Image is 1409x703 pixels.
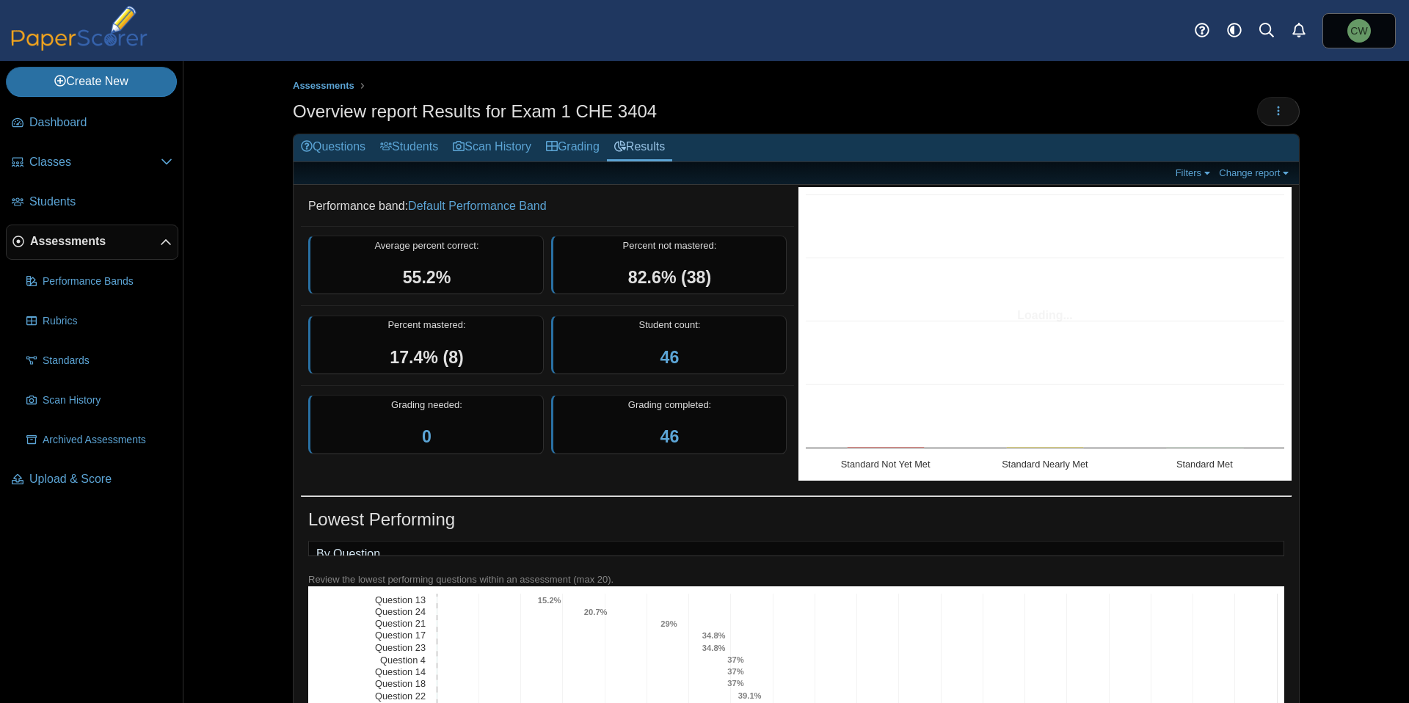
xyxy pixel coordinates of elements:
a: 0 [422,427,432,446]
text: Question 4 [380,654,426,665]
span: Performance Bands [43,274,172,289]
div: Student count: [551,316,787,375]
span: Students [29,194,172,210]
a: Questions [294,134,373,161]
div: Percent not mastered: [551,236,787,295]
span: 82.6% (38) [628,268,711,287]
span: Scan History [43,393,172,408]
span: 55.2% [403,268,451,287]
h1: Lowest Performing [308,507,455,532]
text: Standard Nearly Met [1002,459,1088,470]
text: Question 14 [375,666,426,677]
a: Grading [539,134,607,161]
a: By Question [309,542,387,567]
a: Scan History [445,134,539,161]
span: Archived Assessments [43,433,172,448]
div: Grading needed: [308,395,544,454]
a: Upload & Score [6,462,178,498]
a: 46 [660,348,680,367]
a: Assessments [6,225,178,260]
span: Upload & Score [29,471,172,487]
a: Filters [1172,167,1217,179]
a: Results [607,134,672,161]
div: Chart. Highcharts interactive chart. [798,187,1292,481]
div: Grading completed: [551,395,787,454]
span: Assessments [30,233,160,249]
a: Change report [1215,167,1295,179]
a: Students [6,185,178,220]
div: Review the lowest performing questions within an assessment (max 20). [308,573,1284,586]
svg: Interactive chart [798,187,1292,481]
a: Students [373,134,445,161]
a: Standards [21,343,178,379]
a: Assessments [289,77,358,95]
text: Question 22 [375,690,426,701]
a: Scan History [21,383,178,418]
img: PaperScorer [6,6,153,51]
a: Dashboard [6,106,178,141]
span: 17.4% (8) [390,348,464,367]
a: Rubrics [21,304,178,339]
a: 46 [660,427,680,446]
text: Standard Met [1176,459,1233,470]
a: Archived Assessments [21,423,178,458]
text: Question 24 [375,606,426,617]
text: Question 13 [375,594,426,605]
a: Create New [6,67,177,96]
a: Alerts [1283,15,1315,47]
span: Loading... [1017,309,1073,321]
text: Question 18 [375,677,426,688]
span: Classes [29,154,161,170]
a: Default Performance Band [408,200,547,212]
span: Assessments [293,80,354,91]
a: Christian Wallen [1322,13,1396,48]
h1: Overview report Results for Exam 1 CHE 3404 [293,99,657,124]
div: Percent mastered: [308,316,544,375]
text: Question 17 [375,630,426,641]
span: Christian Wallen [1347,19,1371,43]
span: Rubrics [43,314,172,329]
span: Dashboard [29,114,172,131]
text: Question 23 [375,642,426,653]
a: PaperScorer [6,40,153,53]
a: Classes [6,145,178,181]
span: Christian Wallen [1350,26,1367,36]
div: Average percent correct: [308,236,544,295]
span: Standards [43,354,172,368]
text: Standard Not Yet Met [841,459,931,470]
text: Question 21 [375,618,426,629]
dd: Performance band: [301,187,794,225]
a: Performance Bands [21,264,178,299]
